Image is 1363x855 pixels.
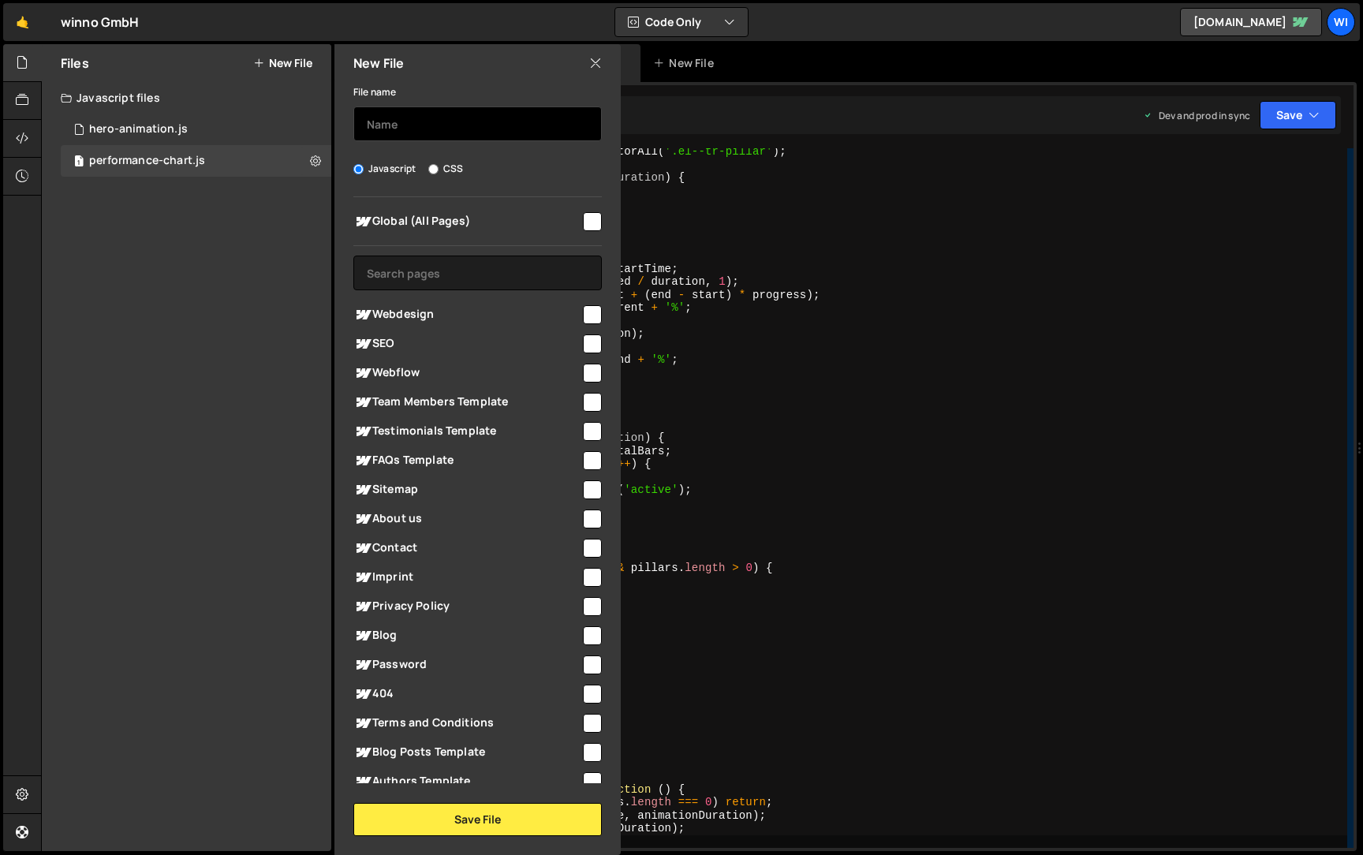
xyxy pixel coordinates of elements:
[1260,101,1336,129] button: Save
[353,655,581,674] span: Password
[353,54,404,72] h2: New File
[89,154,205,168] div: performance-chart.js
[353,772,581,791] span: Authors Template
[353,451,581,470] span: FAQs Template
[1143,109,1250,122] div: Dev and prod in sync
[353,164,364,174] input: Javascript
[353,568,581,587] span: Imprint
[61,114,331,145] div: hero-animation.js
[353,743,581,762] span: Blog Posts Template
[353,480,581,499] span: Sitemap
[61,13,140,32] div: winno GmbH
[353,334,581,353] span: SEO
[353,364,581,383] span: Webflow
[61,54,89,72] h2: Files
[1327,8,1355,36] a: wi
[353,626,581,645] span: Blog
[353,539,581,558] span: Contact
[353,393,581,412] span: Team Members Template
[353,106,602,141] input: Name
[42,82,331,114] div: Javascript files
[428,161,463,177] label: CSS
[353,510,581,528] span: About us
[89,122,188,136] div: hero-animation.js
[353,685,581,704] span: 404
[353,256,602,290] input: Search pages
[353,803,602,836] button: Save File
[428,164,439,174] input: CSS
[615,8,748,36] button: Code Only
[353,597,581,616] span: Privacy Policy
[61,145,331,177] div: 17342/48164.js
[74,156,84,169] span: 1
[353,422,581,441] span: Testimonials Template
[3,3,42,41] a: 🤙
[353,161,416,177] label: Javascript
[353,212,581,231] span: Global (All Pages)
[353,714,581,733] span: Terms and Conditions
[253,57,312,69] button: New File
[1180,8,1322,36] a: [DOMAIN_NAME]
[653,55,719,71] div: New File
[353,84,396,100] label: File name
[353,305,581,324] span: Webdesign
